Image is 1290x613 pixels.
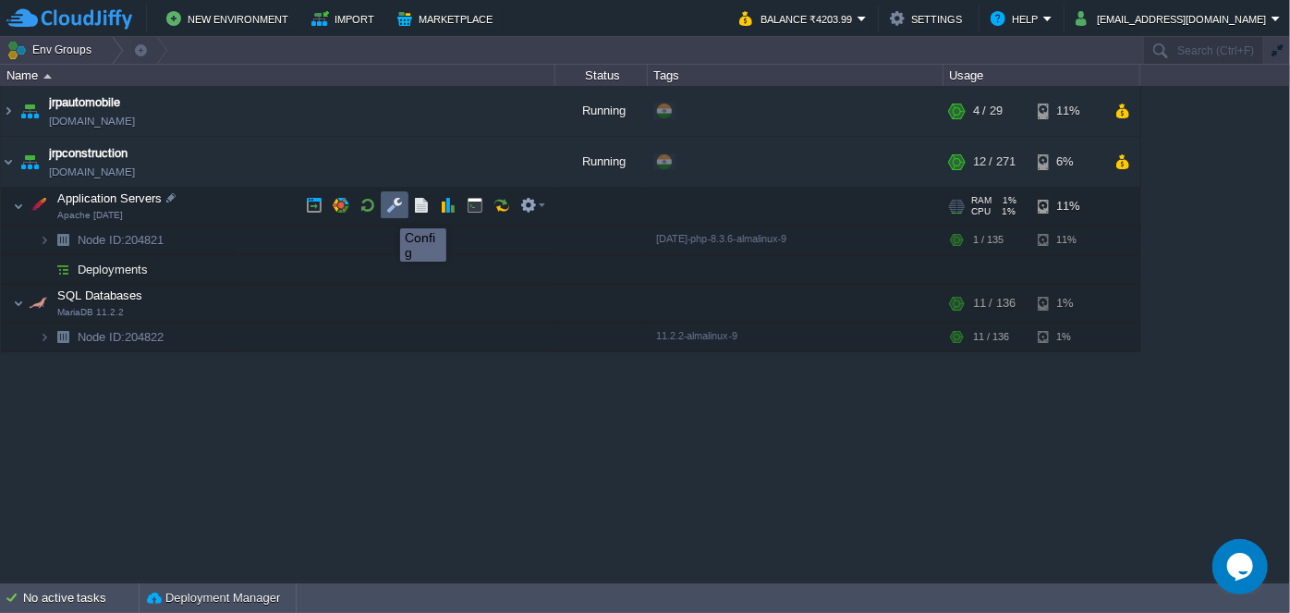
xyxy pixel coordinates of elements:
a: Deployments [76,262,151,277]
div: 11% [1038,188,1098,225]
span: RAM [971,195,992,206]
span: Application Servers [55,190,164,206]
img: AMDAwAAAACH5BAEAAAAALAAAAAABAAEAAAICRAEAOw== [25,188,51,225]
div: Usage [944,65,1139,86]
img: AMDAwAAAACH5BAEAAAAALAAAAAABAAEAAAICRAEAOw== [50,226,76,254]
img: AMDAwAAAACH5BAEAAAAALAAAAAABAAEAAAICRAEAOw== [39,226,50,254]
span: 204822 [76,329,166,345]
img: CloudJiffy [6,7,132,31]
div: Running [555,137,648,187]
img: AMDAwAAAACH5BAEAAAAALAAAAAABAAEAAAICRAEAOw== [43,74,52,79]
button: Balance ₹4203.99 [739,7,858,30]
button: New Environment [166,7,294,30]
img: AMDAwAAAACH5BAEAAAAALAAAAAABAAEAAAICRAEAOw== [25,285,51,322]
span: 1% [998,206,1016,217]
span: 11.2.2-almalinux-9 [656,330,737,341]
img: AMDAwAAAACH5BAEAAAAALAAAAAABAAEAAAICRAEAOw== [17,137,43,187]
div: No active tasks [23,583,139,613]
button: Deployment Manager [147,589,280,607]
button: [EMAIL_ADDRESS][DOMAIN_NAME] [1076,7,1272,30]
span: 1% [999,195,1017,206]
span: Apache [DATE] [57,210,123,221]
span: MariaDB 11.2.2 [57,307,124,318]
button: Env Groups [6,37,98,63]
div: Name [2,65,554,86]
img: AMDAwAAAACH5BAEAAAAALAAAAAABAAEAAAICRAEAOw== [1,86,16,136]
span: 204821 [76,232,166,248]
a: Node ID:204822 [76,329,166,345]
a: SQL DatabasesMariaDB 11.2.2 [55,288,145,302]
div: 1% [1038,285,1098,322]
span: Node ID: [78,233,125,247]
img: AMDAwAAAACH5BAEAAAAALAAAAAABAAEAAAICRAEAOw== [13,188,24,225]
div: 1% [1038,323,1098,351]
span: SQL Databases [55,288,145,303]
img: AMDAwAAAACH5BAEAAAAALAAAAAABAAEAAAICRAEAOw== [1,137,16,187]
div: 1 / 135 [973,226,1004,254]
a: [DOMAIN_NAME] [49,112,135,130]
button: Marketplace [397,7,498,30]
a: [DOMAIN_NAME] [49,163,135,181]
button: Help [991,7,1043,30]
div: 11% [1038,86,1098,136]
span: CPU [971,206,991,217]
img: AMDAwAAAACH5BAEAAAAALAAAAAABAAEAAAICRAEAOw== [39,323,50,351]
span: [DATE]-php-8.3.6-almalinux-9 [656,233,787,244]
img: AMDAwAAAACH5BAEAAAAALAAAAAABAAEAAAICRAEAOw== [17,86,43,136]
div: 12 / 271 [973,137,1016,187]
div: 6% [1038,137,1098,187]
iframe: chat widget [1212,539,1272,595]
button: Settings [890,7,967,30]
div: 11% [1038,226,1098,254]
div: Running [555,86,648,136]
button: Import [311,7,381,30]
a: Node ID:204821 [76,232,166,248]
img: AMDAwAAAACH5BAEAAAAALAAAAAABAAEAAAICRAEAOw== [50,255,76,284]
img: AMDAwAAAACH5BAEAAAAALAAAAAABAAEAAAICRAEAOw== [50,323,76,351]
div: Config [405,230,442,260]
div: 11 / 136 [973,323,1009,351]
img: AMDAwAAAACH5BAEAAAAALAAAAAABAAEAAAICRAEAOw== [13,285,24,322]
span: Node ID: [78,330,125,344]
div: 4 / 29 [973,86,1003,136]
a: Application ServersApache [DATE] [55,191,164,205]
a: jrpautomobile [49,93,120,112]
div: 11 / 136 [973,285,1016,322]
div: Status [556,65,647,86]
img: AMDAwAAAACH5BAEAAAAALAAAAAABAAEAAAICRAEAOw== [39,255,50,284]
div: Tags [649,65,943,86]
a: jrpconstruction [49,144,128,163]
